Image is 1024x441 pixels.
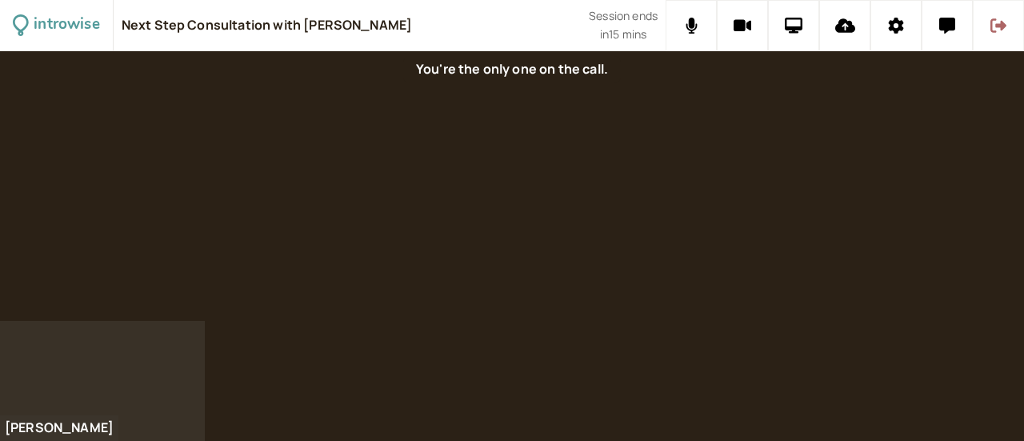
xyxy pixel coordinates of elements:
div: Next Step Consultation with [PERSON_NAME] [122,17,413,34]
span: Session ends [589,7,658,26]
span: in 15 mins [600,26,646,44]
div: Scheduled session end time. Don't worry, your call will continue [589,7,658,43]
div: You're the only one on the call. [403,56,621,83]
div: introwise [34,13,99,38]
